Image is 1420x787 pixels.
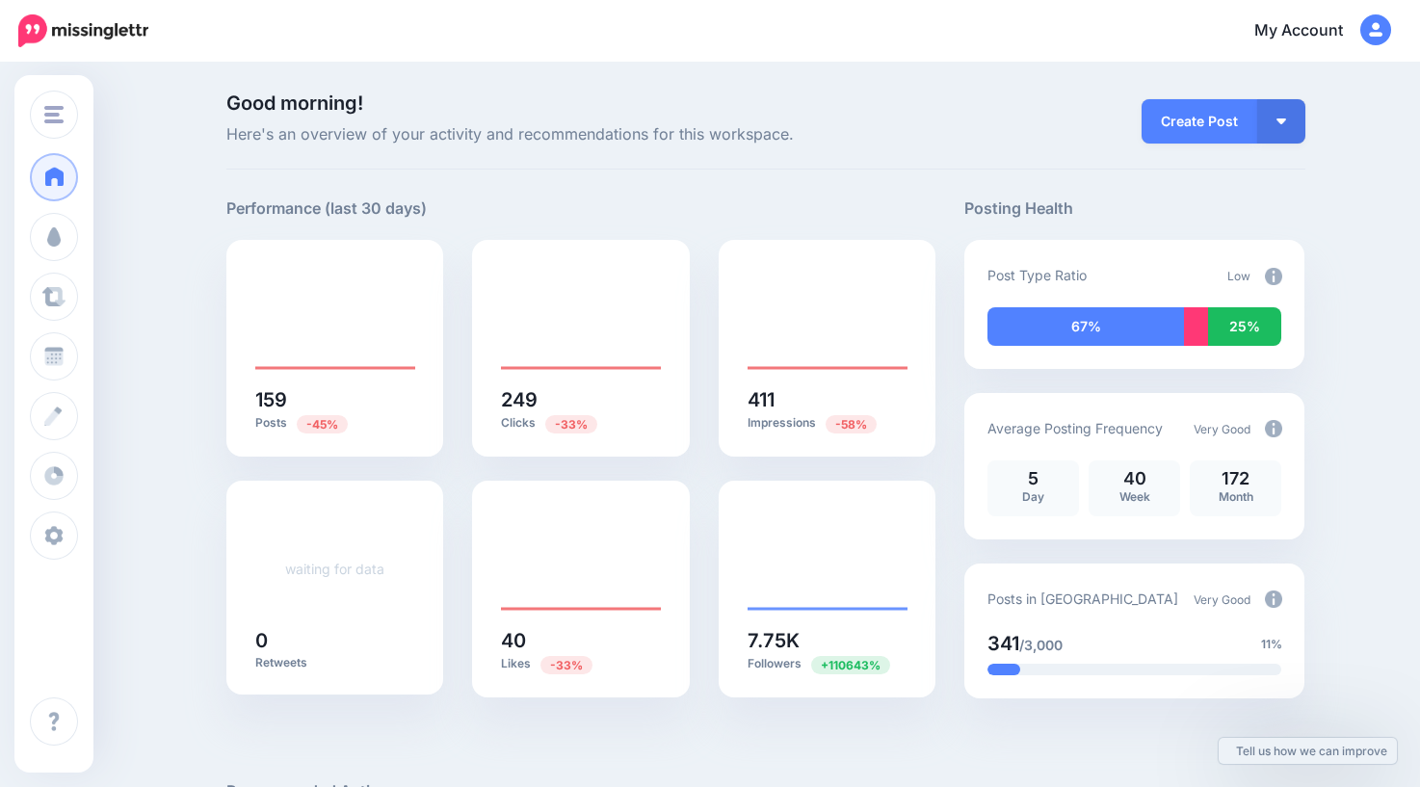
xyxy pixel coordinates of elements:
span: Previous period: 370 [545,415,597,433]
span: Previous period: 289 [297,415,348,433]
h5: Posting Health [964,197,1304,221]
a: waiting for data [285,561,384,577]
div: 11% of your posts in the last 30 days have been from Drip Campaigns [987,664,1020,675]
h5: 249 [501,390,661,409]
span: 341 [987,632,1019,655]
p: Likes [501,655,661,673]
a: Create Post [1142,99,1257,144]
h5: 40 [501,631,661,650]
a: My Account [1235,8,1391,55]
div: 8% of your posts in the last 30 days have been from Curated content [1184,307,1208,346]
span: Month [1219,489,1253,504]
span: Week [1119,489,1150,504]
img: info-circle-grey.png [1265,590,1282,608]
a: Tell us how we can improve [1219,738,1397,764]
img: arrow-down-white.png [1276,118,1286,124]
p: Posts in [GEOGRAPHIC_DATA] [987,588,1178,610]
h5: 7.75K [748,631,907,650]
h5: 159 [255,390,415,409]
p: Clicks [501,414,661,433]
p: Posts [255,414,415,433]
p: Impressions [748,414,907,433]
p: Followers [748,655,907,673]
span: Day [1022,489,1044,504]
h5: 0 [255,631,415,650]
img: info-circle-grey.png [1265,268,1282,285]
div: 67% of your posts in the last 30 days have been from Drip Campaigns [987,307,1184,346]
h5: 411 [748,390,907,409]
span: 11% [1261,635,1282,654]
div: 25% of your posts in the last 30 days were manually created (i.e. were not from Drip Campaigns or... [1208,307,1281,346]
span: Low [1227,269,1250,283]
span: Good morning! [226,92,363,115]
p: Average Posting Frequency [987,417,1163,439]
p: 5 [997,470,1069,487]
span: /3,000 [1019,637,1063,653]
span: Previous period: 60 [540,656,592,674]
h5: Performance (last 30 days) [226,197,427,221]
img: info-circle-grey.png [1265,420,1282,437]
span: Previous period: 7 [811,656,890,674]
img: Missinglettr [18,14,148,47]
span: Very Good [1194,592,1250,607]
p: 40 [1098,470,1170,487]
span: Very Good [1194,422,1250,436]
p: 172 [1199,470,1272,487]
p: Retweets [255,655,415,670]
img: menu.png [44,106,64,123]
span: Previous period: 988 [826,415,877,433]
span: Here's an overview of your activity and recommendations for this workspace. [226,122,936,147]
p: Post Type Ratio [987,264,1087,286]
